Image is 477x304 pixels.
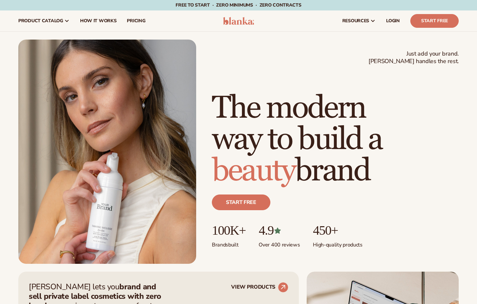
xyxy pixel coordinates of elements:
span: How It Works [80,18,117,24]
a: Start free [212,194,270,210]
img: logo [223,17,254,25]
span: product catalog [18,18,63,24]
a: How It Works [75,10,122,31]
a: pricing [122,10,150,31]
span: beauty [212,152,295,190]
h1: The modern way to build a brand [212,93,459,187]
a: VIEW PRODUCTS [231,282,288,293]
a: Start Free [410,14,459,28]
p: 4.9 [259,223,300,238]
span: pricing [127,18,145,24]
span: resources [342,18,369,24]
p: Over 400 reviews [259,238,300,248]
span: Free to start · ZERO minimums · ZERO contracts [176,2,301,8]
a: LOGIN [381,10,405,31]
a: resources [337,10,381,31]
img: Female holding tanning mousse. [18,40,196,264]
span: Just add your brand. [PERSON_NAME] handles the rest. [368,50,459,65]
a: product catalog [13,10,75,31]
p: High-quality products [313,238,362,248]
p: Brands built [212,238,246,248]
p: 450+ [313,223,362,238]
span: LOGIN [386,18,400,24]
p: 100K+ [212,223,246,238]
